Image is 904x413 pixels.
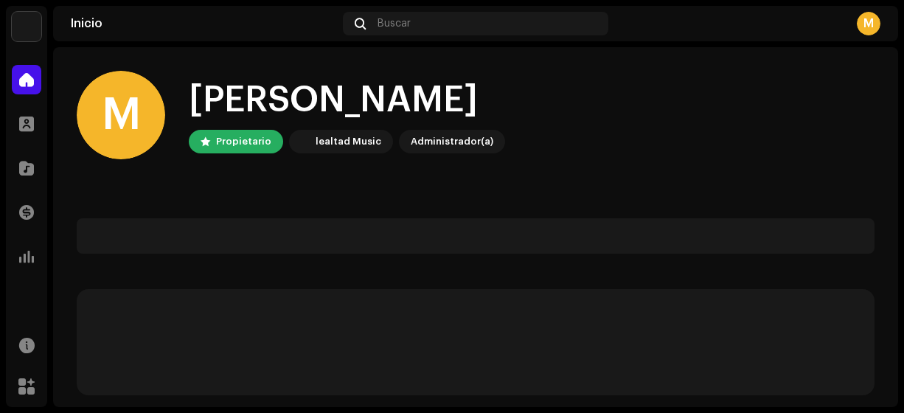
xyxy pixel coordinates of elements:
[71,18,337,29] div: Inicio
[189,77,505,124] div: [PERSON_NAME]
[316,133,381,150] div: lealtad Music
[411,133,493,150] div: Administrador(a)
[292,133,310,150] img: 0a5ca12c-3e1d-4fcd-8163-262ad4c836ab
[857,12,880,35] div: M
[216,133,271,150] div: Propietario
[378,18,411,29] span: Buscar
[77,71,165,159] div: M
[12,12,41,41] img: 0a5ca12c-3e1d-4fcd-8163-262ad4c836ab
